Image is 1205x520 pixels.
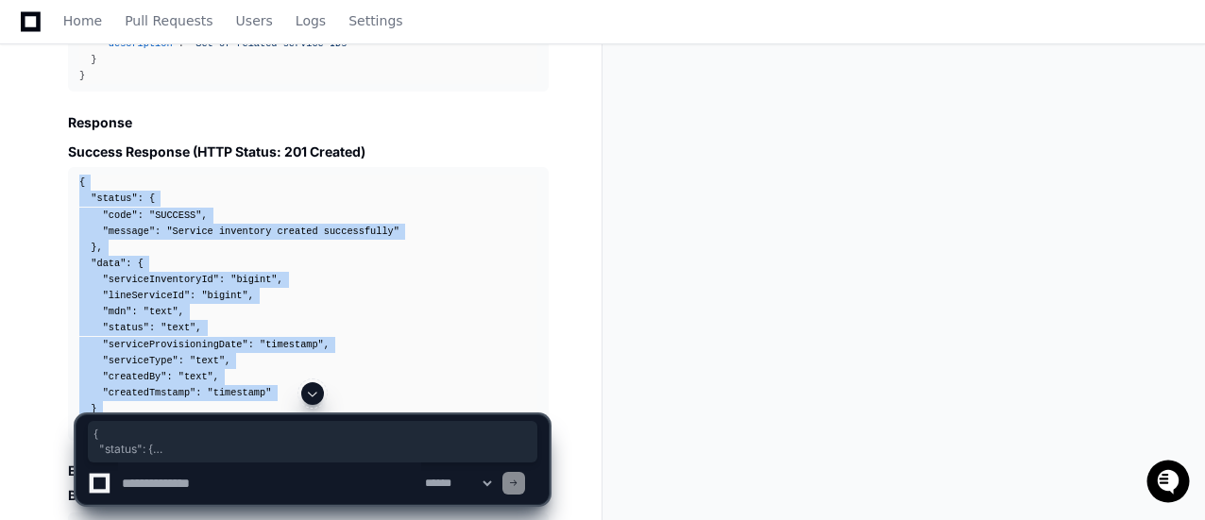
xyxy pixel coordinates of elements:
[149,322,155,333] span: :
[138,210,144,221] span: :
[19,75,344,106] div: Welcome
[260,339,324,350] span: "timestamp"
[1145,458,1196,509] iframe: Open customer support
[64,159,239,175] div: We're available if you need us!
[103,371,167,382] span: "createdBy"
[126,258,131,269] span: :
[190,355,225,366] span: "text"
[68,113,549,132] h2: Response
[166,371,172,382] span: :
[63,15,102,26] span: Home
[219,274,225,285] span: :
[296,15,326,26] span: Logs
[195,322,201,333] span: ,
[144,306,178,317] span: "text"
[103,274,219,285] span: "serviceInventoryId"
[131,306,137,317] span: :
[324,339,330,350] span: ,
[103,355,178,366] span: "serviceType"
[149,193,155,204] span: {
[225,355,230,366] span: ,
[248,339,254,350] span: :
[103,322,149,333] span: "status"
[91,258,126,269] span: "data"
[103,290,190,301] span: "lineServiceId"
[138,258,144,269] span: {
[93,427,532,457] span: { "status": { "code": "SUCCESS", "message": "Service inventory created successfully" }, "data": {...
[178,355,184,366] span: :
[178,306,184,317] span: ,
[125,15,212,26] span: Pull Requests
[161,322,195,333] span: "text"
[103,210,138,221] span: "code"
[248,290,254,301] span: ,
[155,226,161,237] span: :
[103,226,155,237] span: "message"
[213,371,219,382] span: ,
[188,198,229,212] span: Pylon
[201,210,207,221] span: ,
[79,176,85,188] span: {
[19,19,57,57] img: PlayerZero
[91,242,96,253] span: }
[79,70,85,81] span: }
[190,290,195,301] span: :
[68,143,549,161] h3: Success Response (HTTP Status: 201 Created)
[230,274,277,285] span: "bigint"
[97,242,103,253] span: ,
[149,210,201,221] span: "SUCCESS"
[103,306,132,317] span: "mdn"
[348,15,402,26] span: Settings
[178,371,213,382] span: "text"
[133,197,229,212] a: Powered byPylon
[278,274,283,285] span: ,
[91,54,96,65] span: }
[201,290,247,301] span: "bigint"
[19,141,53,175] img: 1736555170064-99ba0984-63c1-480f-8ee9-699278ef63ed
[236,15,273,26] span: Users
[321,146,344,169] button: Start new chat
[64,141,310,159] div: Start new chat
[91,193,137,204] span: "status"
[103,339,248,350] span: "serviceProvisioningDate"
[138,193,144,204] span: :
[166,226,399,237] span: "Service inventory created successfully"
